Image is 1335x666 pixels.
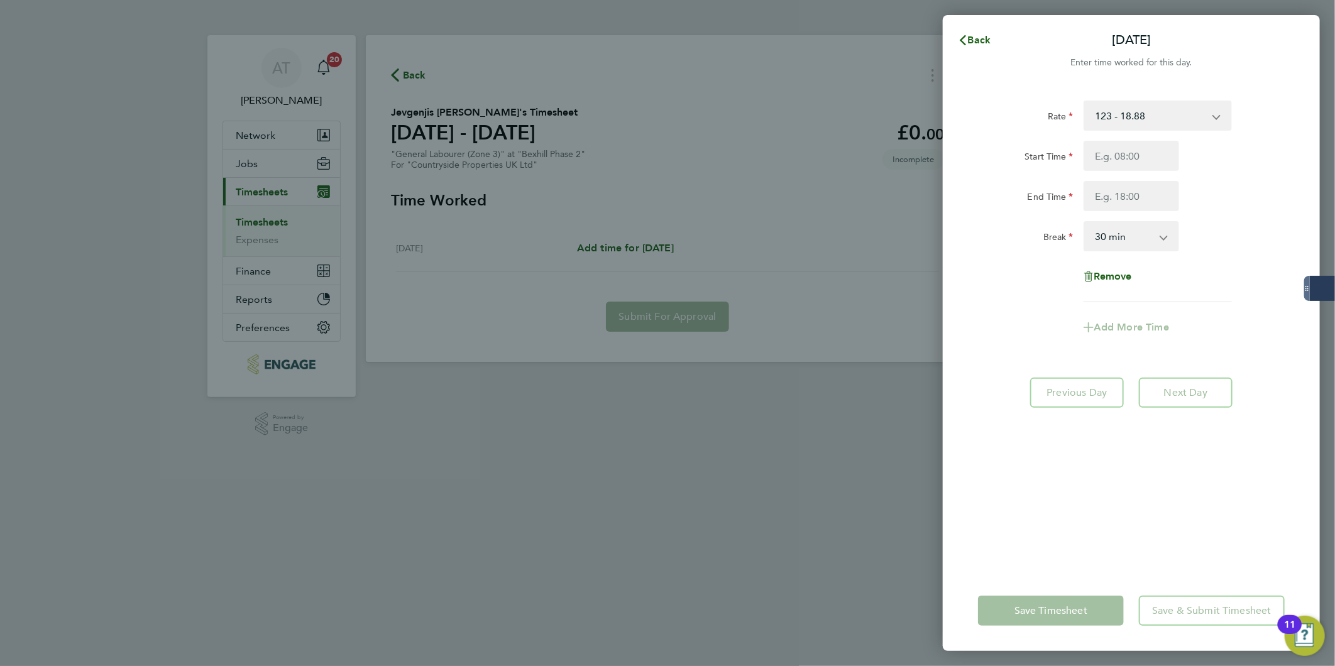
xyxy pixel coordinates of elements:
[945,28,1004,53] button: Back
[1043,231,1074,246] label: Break
[1094,270,1132,282] span: Remove
[1084,271,1132,281] button: Remove
[968,34,991,46] span: Back
[1284,625,1295,641] div: 11
[1084,141,1179,171] input: E.g. 08:00
[1048,111,1074,126] label: Rate
[1285,616,1325,656] button: Open Resource Center, 11 new notifications
[943,55,1320,70] div: Enter time worked for this day.
[1025,151,1074,166] label: Start Time
[1084,181,1179,211] input: E.g. 18:00
[1028,191,1074,206] label: End Time
[1112,31,1151,49] p: [DATE]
